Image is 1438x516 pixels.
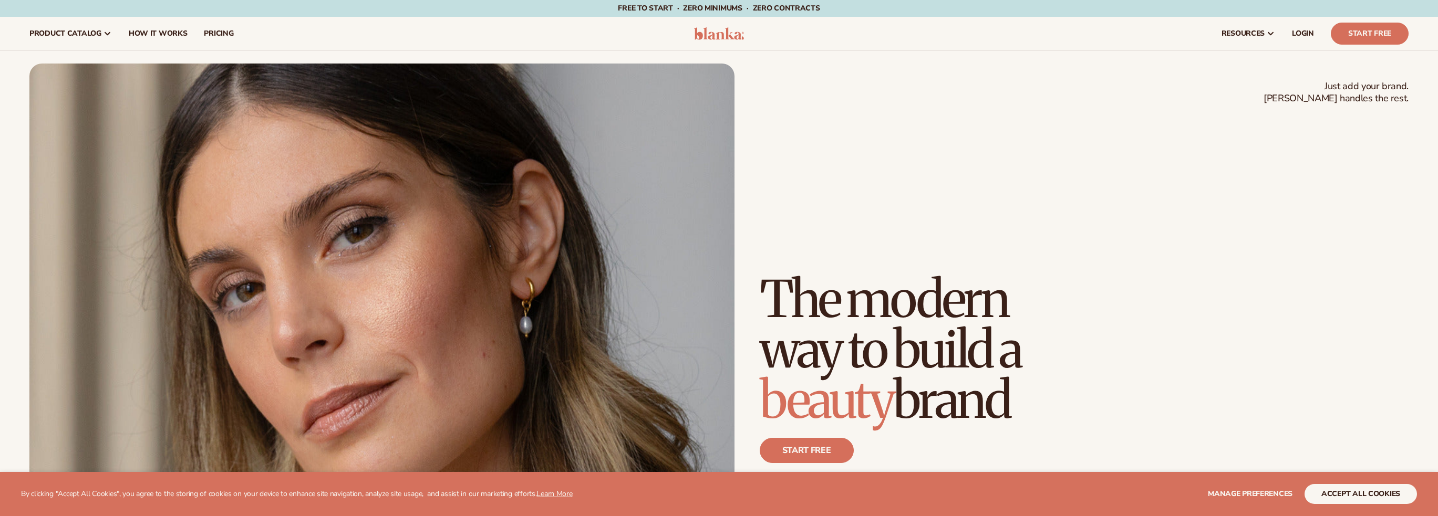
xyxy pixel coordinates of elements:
[1305,484,1417,504] button: accept all cookies
[120,17,196,50] a: How It Works
[694,27,744,40] img: logo
[129,29,188,38] span: How It Works
[618,3,820,13] span: Free to start · ZERO minimums · ZERO contracts
[1208,489,1292,499] span: Manage preferences
[760,368,893,431] span: beauty
[1331,23,1409,45] a: Start Free
[29,29,101,38] span: product catalog
[1208,484,1292,504] button: Manage preferences
[760,438,854,463] a: Start free
[536,489,572,499] a: Learn More
[1213,17,1284,50] a: resources
[195,17,242,50] a: pricing
[1222,29,1265,38] span: resources
[21,490,573,499] p: By clicking "Accept All Cookies", you agree to the storing of cookies on your device to enhance s...
[204,29,233,38] span: pricing
[1292,29,1314,38] span: LOGIN
[760,274,1096,425] h1: The modern way to build a brand
[1284,17,1322,50] a: LOGIN
[21,17,120,50] a: product catalog
[1264,80,1409,105] span: Just add your brand. [PERSON_NAME] handles the rest.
